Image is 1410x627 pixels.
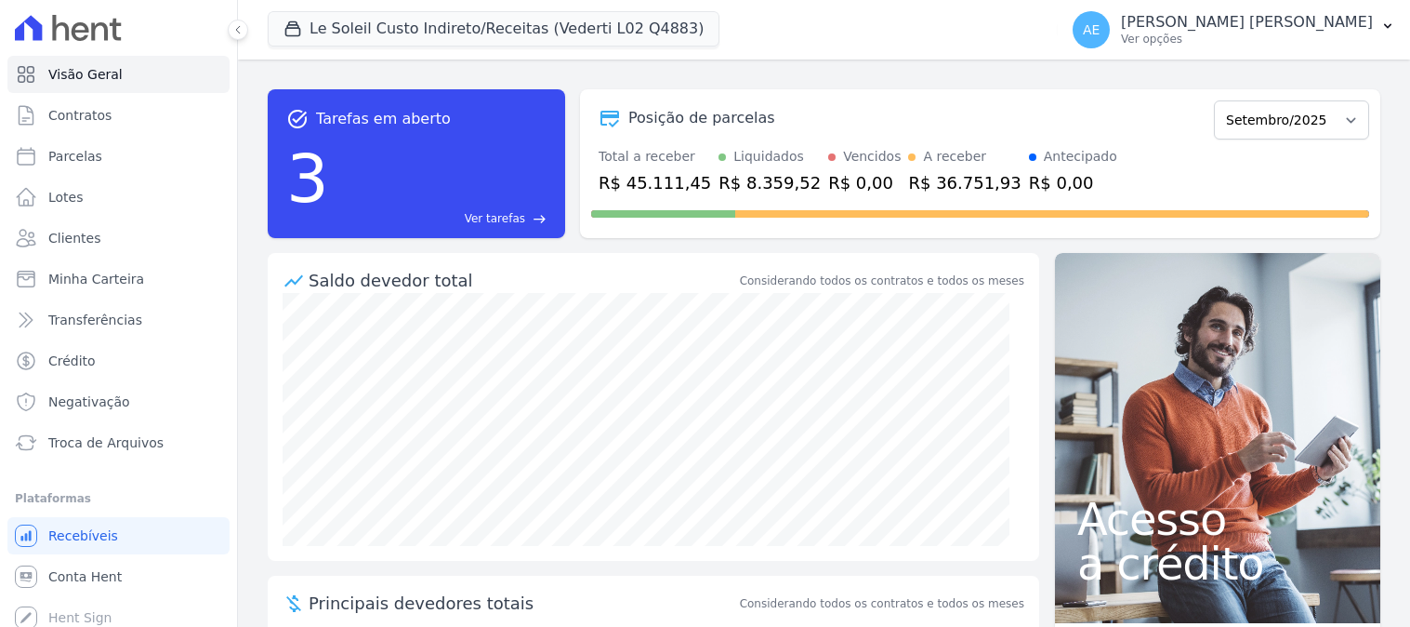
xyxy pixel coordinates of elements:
[7,517,230,554] a: Recebíveis
[48,188,84,207] span: Lotes
[7,56,230,93] a: Visão Geral
[7,220,230,257] a: Clientes
[7,383,230,420] a: Negativação
[599,170,711,195] div: R$ 45.111,45
[15,487,222,510] div: Plataformas
[48,270,144,288] span: Minha Carteira
[7,179,230,216] a: Lotes
[48,229,100,247] span: Clientes
[7,97,230,134] a: Contratos
[48,567,122,586] span: Conta Hent
[1121,13,1373,32] p: [PERSON_NAME] [PERSON_NAME]
[1044,147,1117,167] div: Antecipado
[48,527,118,545] span: Recebíveis
[7,424,230,461] a: Troca de Arquivos
[828,170,901,195] div: R$ 0,00
[7,558,230,595] a: Conta Hent
[286,130,329,227] div: 3
[533,212,547,226] span: east
[628,107,775,129] div: Posição de parcelas
[1121,32,1373,47] p: Ver opções
[48,65,123,84] span: Visão Geral
[48,393,130,411] span: Negativação
[7,342,230,380] a: Crédito
[309,268,736,293] div: Saldo devedor total
[718,170,821,195] div: R$ 8.359,52
[1058,4,1410,56] button: AE [PERSON_NAME] [PERSON_NAME] Ver opções
[316,108,451,130] span: Tarefas em aberto
[733,147,804,167] div: Liquidados
[48,147,102,166] span: Parcelas
[7,138,230,175] a: Parcelas
[599,147,711,167] div: Total a receber
[48,106,112,125] span: Contratos
[1083,23,1100,36] span: AE
[7,260,230,298] a: Minha Carteira
[48,434,164,452] span: Troca de Arquivos
[336,210,547,227] a: Ver tarefas east
[286,108,309,130] span: task_alt
[48,311,142,329] span: Transferências
[1077,541,1358,586] span: a crédito
[465,210,525,227] span: Ver tarefas
[1029,170,1117,195] div: R$ 0,00
[268,11,719,47] button: Le Soleil Custo Indireto/Receitas (Vederti L02 Q4883)
[309,591,736,616] span: Principais devedores totais
[740,273,1024,289] div: Considerando todos os contratos e todos os meses
[908,170,1021,195] div: R$ 36.751,93
[923,147,986,167] div: A receber
[7,301,230,339] a: Transferências
[740,595,1024,612] span: Considerando todos os contratos e todos os meses
[48,352,96,370] span: Crédito
[1077,497,1358,541] span: Acesso
[843,147,901,167] div: Vencidos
